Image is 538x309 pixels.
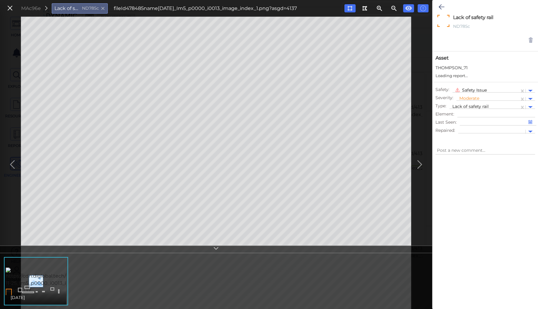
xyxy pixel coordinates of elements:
[114,5,297,12] div: fileId 478485 name [DATE]_Im5_p0000_i0013_image_index_1.png?asgd=4137
[435,103,446,109] span: Type :
[435,73,468,78] span: Loading report...
[6,268,115,294] img: https://cdn.diglobal.tech/width210/4137/2024-11-25_Im5_p0000_i0013_image_index_1.png?asgd=4137
[512,282,533,304] iframe: Chat
[459,96,479,101] span: Moderate
[21,5,41,12] div: MAc96e
[435,119,457,125] span: Last Seen :
[435,111,454,117] span: Element :
[11,294,25,301] span: [DATE]
[452,104,489,109] span: Lack of safety rail
[82,5,99,11] span: ND785c
[54,5,80,12] span: Lack of safety rail
[435,86,449,93] span: Safety :
[462,87,487,93] span: Safety Issue
[435,95,453,101] span: Severity :
[451,14,514,21] textarea: Lack of safety rail
[435,127,455,134] span: Repaired :
[451,23,514,31] div: ND785c
[435,54,535,62] span: Asset
[435,65,467,71] span: THOMPSON_71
